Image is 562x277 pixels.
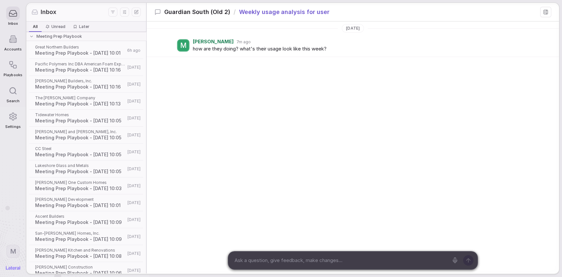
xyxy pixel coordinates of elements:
a: [PERSON_NAME] Kitchen and RenovationsMeeting Prep Playbook - [DATE] 10:08[DATE] [28,245,144,262]
a: [PERSON_NAME] and [PERSON_NAME], Inc.Meeting Prep Playbook - [DATE] 10:05[DATE] [28,127,144,144]
span: [DATE] [127,251,140,256]
span: [DATE] [127,166,140,172]
span: [DATE] [127,183,140,188]
span: Meeting Prep Playbook - [DATE] 10:05 [35,118,126,124]
span: Inbox [41,8,56,16]
span: Tidewater Homes [35,112,126,118]
a: Settings [4,106,22,132]
span: [PERSON_NAME] [193,39,234,45]
span: Meeting Prep Playbook - [DATE] 10:01 [35,50,125,56]
button: Display settings [120,7,129,17]
span: Meeting Prep Playbook - [DATE] 10:01 [35,202,126,209]
img: Lateral [6,266,20,270]
span: [DATE] [127,149,140,155]
a: The [PERSON_NAME] CompanyMeeting Prep Playbook - [DATE] 10:13[DATE] [28,93,144,110]
span: Weekly usage analysis for user [239,8,329,16]
span: Ascent Builders [35,214,126,219]
span: Meeting Prep Playbook - [DATE] 10:03 [35,185,126,192]
span: [DATE] [346,26,359,31]
a: CC SteelMeeting Prep Playbook - [DATE] 10:05[DATE] [28,144,144,160]
button: Filters [108,7,117,17]
span: Accounts [4,47,22,51]
span: Meeting Prep Playbook - [DATE] 10:05 [35,168,126,175]
span: [PERSON_NAME] Builders, Inc. [35,78,126,84]
a: Accounts [4,29,22,55]
a: Ascent BuildersMeeting Prep Playbook - [DATE] 10:09[DATE] [28,211,144,228]
span: All [33,24,38,29]
span: The [PERSON_NAME] Company [35,95,126,101]
span: San-[PERSON_NAME] Homes, Inc. [35,231,126,236]
a: San-[PERSON_NAME] Homes, Inc.Meeting Prep Playbook - [DATE] 10:09[DATE] [28,228,144,245]
span: Playbooks [4,73,22,77]
span: Guardian South (Old 2) [164,8,230,16]
span: M [180,41,187,50]
a: Lakeshore Glass and MetalsMeeting Prep Playbook - [DATE] 10:05[DATE] [28,160,144,177]
span: Lakeshore Glass and Metals [35,163,126,168]
span: Meeting Prep Playbook - [DATE] 10:09 [35,236,126,242]
span: [PERSON_NAME] Construction [35,265,126,270]
span: Pacific Polymers Inc DBA American Foam Experts [35,62,126,67]
a: [PERSON_NAME] One Custom HomesMeeting Prep Playbook - [DATE] 10:03[DATE] [28,177,144,194]
a: [PERSON_NAME] DevelopmentMeeting Prep Playbook - [DATE] 10:01[DATE] [28,194,144,211]
span: Meeting Prep Playbook - [DATE] 10:08 [35,253,126,259]
a: Inbox [4,3,22,29]
span: Meeting Prep Playbook - [DATE] 10:09 [35,219,126,226]
span: Unread [51,24,65,29]
span: [DATE] [127,132,140,138]
span: Meeting Prep Playbook - [DATE] 10:13 [35,101,126,107]
span: how are they doing? what's their usage look like this week? [193,45,526,53]
span: / [234,8,236,16]
span: Settings [5,125,20,129]
span: Meeting Prep Playbook [36,34,82,39]
span: [PERSON_NAME] and [PERSON_NAME], Inc. [35,129,126,134]
a: Tidewater HomesMeeting Prep Playbook - [DATE] 10:05[DATE] [28,110,144,127]
span: Great Northern Builders [35,45,125,50]
span: [PERSON_NAME] One Custom Homes [35,180,126,185]
span: [DATE] [127,234,140,239]
span: Meeting Prep Playbook - [DATE] 10:05 [35,134,126,141]
span: [PERSON_NAME] Kitchen and Renovations [35,248,126,253]
span: 7m ago [236,39,251,45]
span: Meeting Prep Playbook - [DATE] 10:16 [35,84,126,90]
span: [DATE] [127,200,140,205]
span: CC Steel [35,146,126,151]
span: Inbox [8,21,18,26]
span: [DATE] [127,268,140,273]
span: Meeting Prep Playbook - [DATE] 10:05 [35,151,126,158]
span: Search [7,99,20,103]
span: [DATE] [127,217,140,222]
div: Meeting Prep Playbook [25,32,147,41]
a: Pacific Polymers Inc DBA American Foam ExpertsMeeting Prep Playbook - [DATE] 10:16[DATE] [28,59,144,76]
span: Meeting Prep Playbook - [DATE] 10:06 [35,270,126,276]
span: M [10,247,16,256]
a: [PERSON_NAME] Builders, Inc.Meeting Prep Playbook - [DATE] 10:16[DATE] [28,76,144,93]
a: Great Northern BuildersMeeting Prep Playbook - [DATE] 10:016h ago [28,42,144,59]
span: Later [79,24,89,29]
span: Meeting Prep Playbook - [DATE] 10:16 [35,67,126,73]
span: 6h ago [127,48,140,53]
span: [DATE] [127,99,140,104]
span: [DATE] [127,116,140,121]
button: New thread [132,7,141,17]
span: [DATE] [127,82,140,87]
a: Playbooks [4,55,22,80]
span: [PERSON_NAME] Development [35,197,126,202]
span: [DATE] [127,65,140,70]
